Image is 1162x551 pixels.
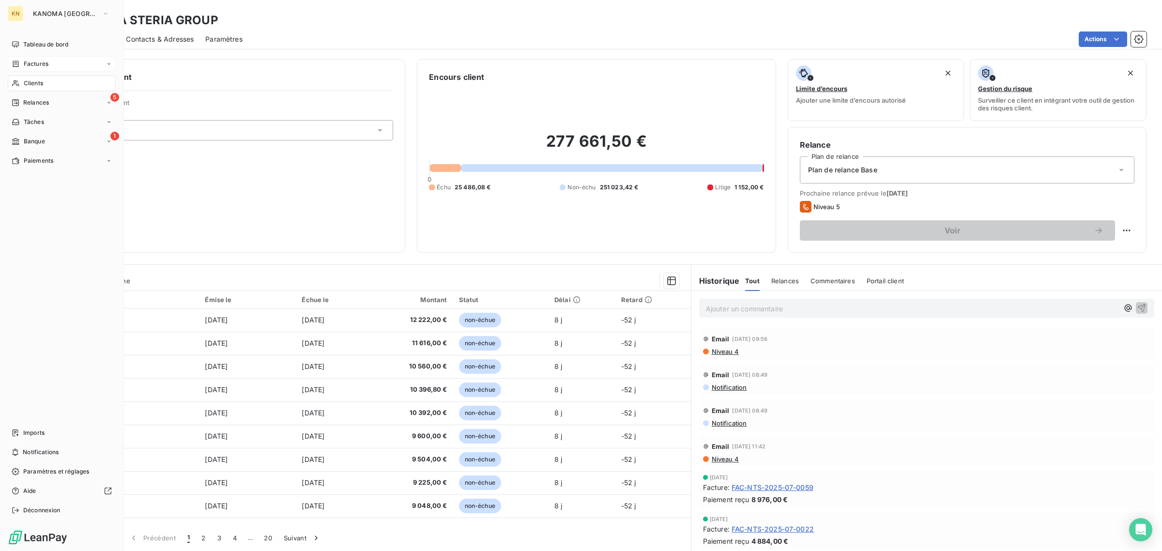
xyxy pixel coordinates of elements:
div: Échue le [302,296,359,304]
span: [DATE] [710,516,728,522]
a: Aide [8,483,116,499]
span: non-échue [459,406,501,420]
span: -52 j [621,362,636,370]
button: Voir [800,220,1115,241]
span: Factures [24,60,48,68]
span: Limite d’encours [796,85,847,92]
button: Limite d’encoursAjouter une limite d’encours autorisé [788,59,964,121]
div: Montant [371,296,447,304]
span: [DATE] [205,362,228,370]
span: FAC-NTS-2025-07-0059 [732,482,813,492]
span: non-échue [459,475,501,490]
span: -52 j [621,409,636,417]
span: 8 j [554,362,562,370]
span: [DATE] [302,385,324,394]
span: 4 884,00 € [751,536,789,546]
span: Ajouter une limite d’encours autorisé [796,96,906,104]
span: Voir [811,227,1094,234]
span: Déconnexion [23,506,61,515]
span: 8 j [554,339,562,347]
span: Notifications [23,448,59,457]
span: [DATE] [302,455,324,463]
span: Tout [745,277,760,285]
span: 10 396,80 € [371,385,447,395]
span: Niveau 4 [711,455,739,463]
span: Imports [23,429,45,437]
span: [DATE] [205,478,228,487]
button: Précédent [123,528,182,548]
span: 11 616,00 € [371,338,447,348]
span: 0 [428,175,431,183]
span: [DATE] [302,432,324,440]
span: -52 j [621,455,636,463]
span: [DATE] [205,385,228,394]
span: non-échue [459,383,501,397]
span: [DATE] 08:49 [732,408,767,413]
span: Prochaine relance prévue le [800,189,1134,197]
span: [DATE] 11:42 [732,444,765,449]
button: 3 [212,528,227,548]
span: Notification [711,419,747,427]
span: [DATE] [205,339,228,347]
h6: Encours client [429,71,484,83]
span: Commentaires [810,277,855,285]
span: Relances [23,98,49,107]
span: Paiement reçu [703,494,749,505]
span: 5 [110,93,119,102]
span: 10 392,00 € [371,408,447,418]
span: -52 j [621,432,636,440]
button: 4 [227,528,243,548]
span: Paiements [24,156,53,165]
span: non-échue [459,359,501,374]
span: [DATE] 09:56 [732,336,767,342]
span: -52 j [621,478,636,487]
span: Tableau de bord [23,40,68,49]
span: … [243,530,258,546]
div: Délai [554,296,610,304]
span: non-échue [459,336,501,351]
h2: 277 661,50 € [429,132,764,161]
span: Clients [24,79,43,88]
span: Tâches [24,118,44,126]
h3: SOPRA STERIA GROUP [85,12,218,29]
span: Portail client [867,277,904,285]
button: Suivant [278,528,327,548]
span: [DATE] [302,409,324,417]
span: 9 600,00 € [371,431,447,441]
span: Email [712,335,730,343]
span: [DATE] [302,316,324,324]
span: 1 [187,533,190,543]
span: Litige [715,183,731,192]
div: Statut [459,296,543,304]
span: Notification [711,383,747,391]
span: [DATE] [302,478,324,487]
span: 8 j [554,432,562,440]
span: 251 023,42 € [600,183,639,192]
span: 1 [110,132,119,140]
span: Gestion du risque [978,85,1032,92]
button: Gestion du risqueSurveiller ce client en intégrant votre outil de gestion des risques client. [970,59,1147,121]
span: [DATE] [887,189,908,197]
span: 8 j [554,385,562,394]
span: Propriétés Client [78,99,393,112]
span: [DATE] [302,502,324,510]
span: -52 j [621,502,636,510]
span: [DATE] 08:49 [732,372,767,378]
span: -52 j [621,339,636,347]
span: Niveau 5 [813,203,840,211]
span: 9 504,00 € [371,455,447,464]
span: -52 j [621,385,636,394]
span: [DATE] [302,339,324,347]
span: Non-échu [567,183,596,192]
span: 10 560,00 € [371,362,447,371]
span: 8 j [554,316,562,324]
span: KANOMA [GEOGRAPHIC_DATA] [33,10,98,17]
span: Niveau 4 [711,348,739,355]
span: -52 j [621,316,636,324]
span: [DATE] [205,316,228,324]
span: Email [712,371,730,379]
span: Paiement reçu [703,536,749,546]
span: 8 j [554,455,562,463]
div: Émise le [205,296,290,304]
span: [DATE] [710,474,728,480]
